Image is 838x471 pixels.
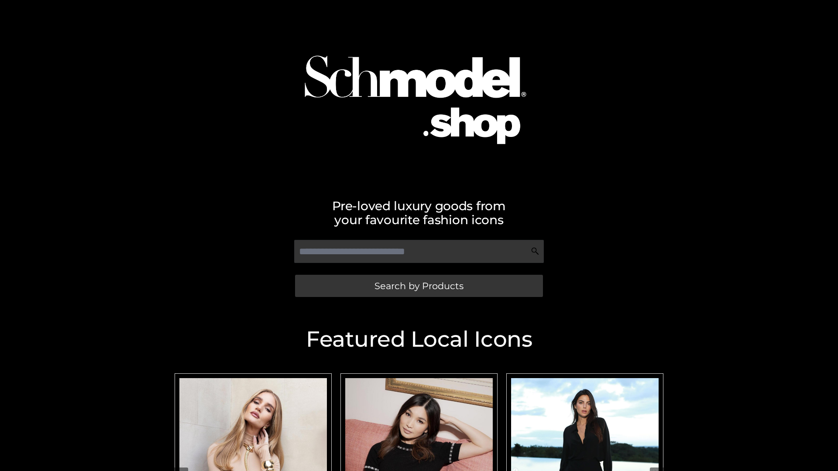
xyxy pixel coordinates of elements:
h2: Featured Local Icons​ [170,328,668,350]
h2: Pre-loved luxury goods from your favourite fashion icons [170,199,668,227]
img: Search Icon [531,247,539,256]
span: Search by Products [374,281,464,290]
a: Search by Products [295,275,543,297]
